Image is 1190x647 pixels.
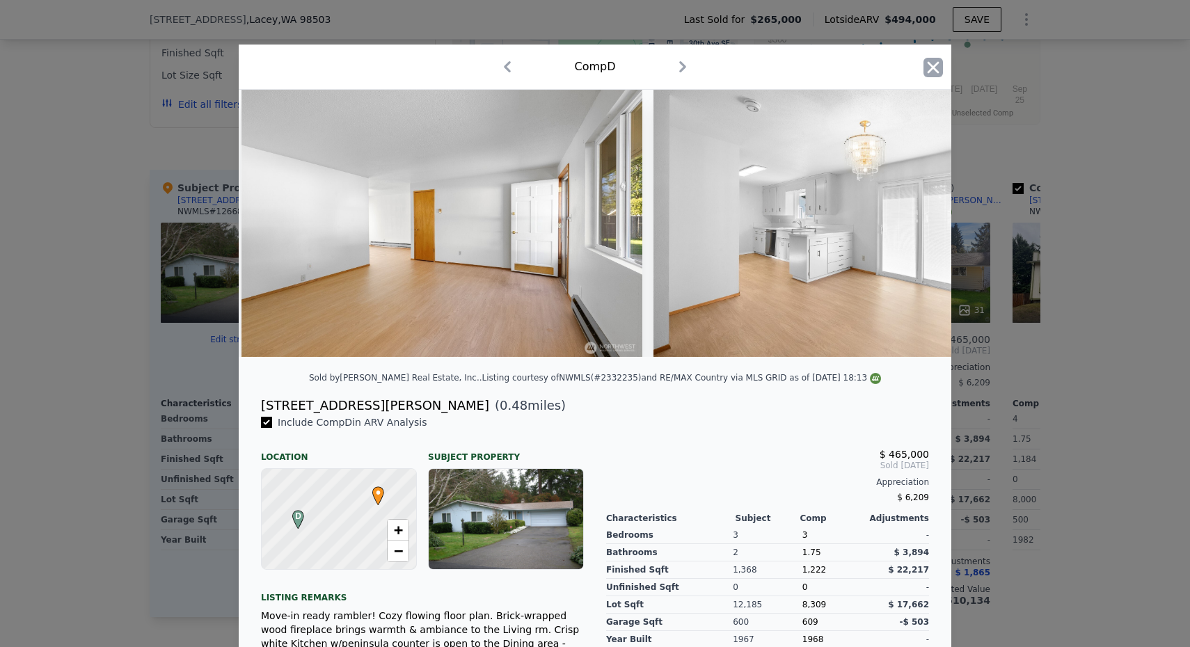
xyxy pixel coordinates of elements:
div: Comp [800,513,864,524]
div: Bedrooms [606,527,733,544]
div: Location [261,440,417,463]
span: D [289,510,308,522]
span: 0 [802,582,808,592]
div: Sold by [PERSON_NAME] Real Estate, Inc. . [309,373,482,383]
div: Unfinished Sqft [606,579,733,596]
span: $ 17,662 [888,600,929,609]
div: • [369,486,377,495]
span: -$ 503 [899,617,929,627]
div: Listing remarks [261,581,584,603]
div: 1,368 [733,561,802,579]
span: $ 22,217 [888,565,929,575]
div: Bathrooms [606,544,733,561]
span: 1,222 [802,565,826,575]
div: Adjustments [864,513,929,524]
div: Finished Sqft [606,561,733,579]
div: 12,185 [733,596,802,614]
div: - [866,579,929,596]
span: • [369,482,388,503]
span: + [394,521,403,538]
div: Characteristics [606,513,736,524]
img: Property Img [653,90,1054,357]
span: $ 465,000 [880,449,929,460]
span: ( miles) [489,396,566,415]
div: 600 [733,614,802,631]
a: Zoom out [388,541,408,561]
div: Garage Sqft [606,614,733,631]
div: Lot Sqft [606,596,733,614]
span: 609 [802,617,818,627]
span: Sold [DATE] [606,460,929,471]
div: Listing courtesy of NWMLS (#2332235) and RE/MAX Country via MLS GRID as of [DATE] 18:13 [482,373,882,383]
span: 0.48 [500,398,527,413]
span: Include Comp D in ARV Analysis [272,417,433,428]
span: − [394,542,403,559]
div: Subject Property [428,440,584,463]
div: D [289,510,297,518]
div: 1.75 [802,544,866,561]
div: Comp D [574,58,615,75]
span: 3 [802,530,808,540]
span: $ 6,209 [897,493,929,502]
img: Property Img [241,90,642,357]
div: 2 [733,544,802,561]
a: Zoom in [388,520,408,541]
img: NWMLS Logo [870,373,881,384]
span: 8,309 [802,600,826,609]
div: Subject [736,513,800,524]
div: 0 [733,579,802,596]
div: Appreciation [606,477,929,488]
span: $ 3,894 [894,548,929,557]
div: [STREET_ADDRESS][PERSON_NAME] [261,396,489,415]
div: 3 [733,527,802,544]
div: - [866,527,929,544]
